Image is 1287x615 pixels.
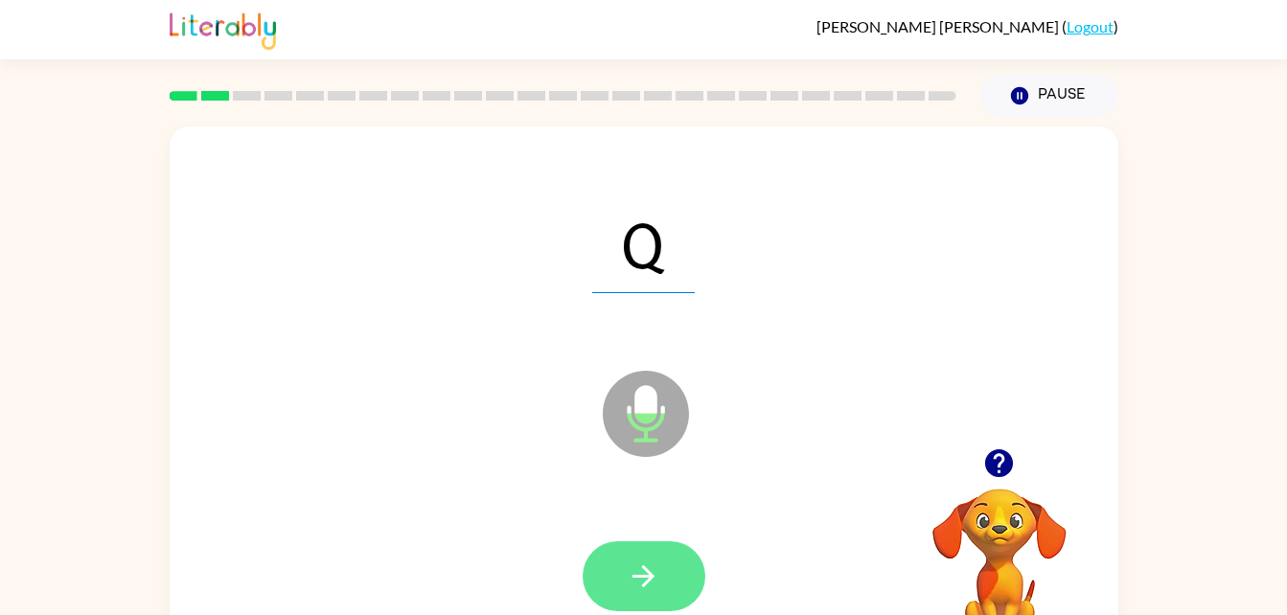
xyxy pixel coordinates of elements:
[592,194,695,293] span: Q
[816,17,1062,35] span: [PERSON_NAME] [PERSON_NAME]
[979,74,1118,118] button: Pause
[170,8,276,50] img: Literably
[1067,17,1114,35] a: Logout
[816,17,1118,35] div: ( )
